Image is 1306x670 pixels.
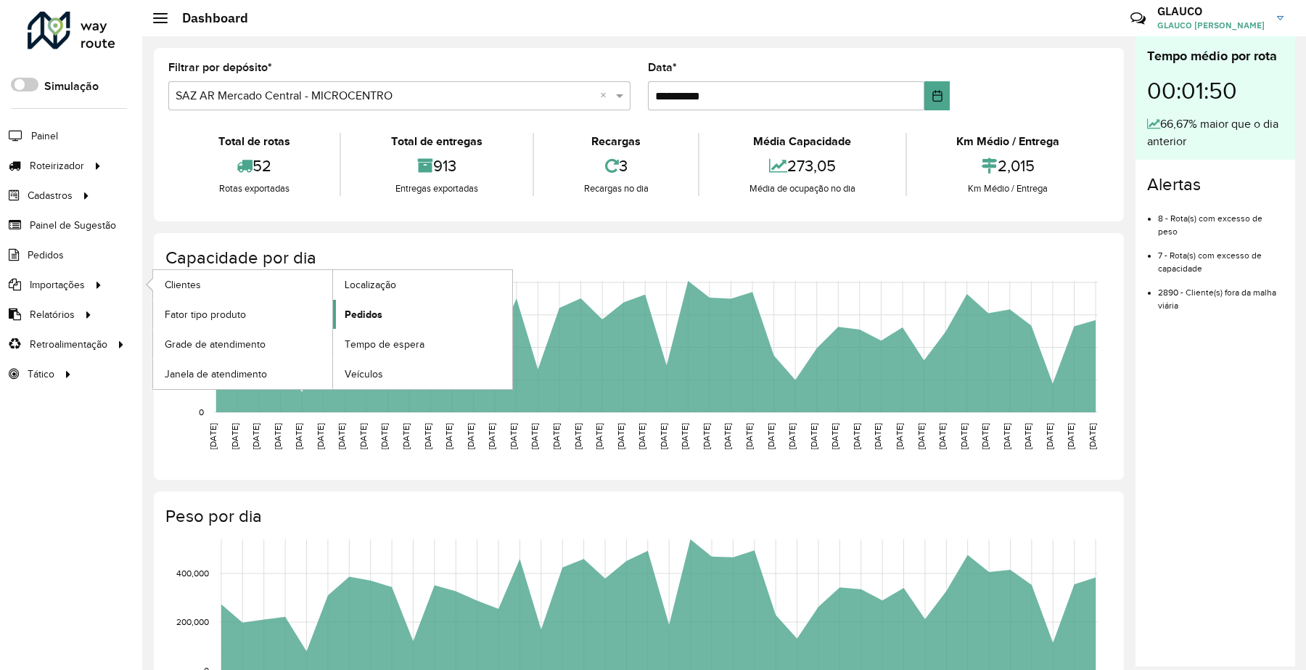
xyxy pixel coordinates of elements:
[176,617,209,626] text: 200,000
[28,248,64,263] span: Pedidos
[873,423,882,449] text: [DATE]
[895,423,904,449] text: [DATE]
[316,423,325,449] text: [DATE]
[1158,275,1284,312] li: 2890 - Cliente(s) fora da malha viária
[379,423,389,449] text: [DATE]
[30,158,84,173] span: Roteirizador
[466,423,475,449] text: [DATE]
[345,133,528,150] div: Total de entregas
[937,423,947,449] text: [DATE]
[911,181,1106,196] div: Km Médio / Entrega
[1088,423,1097,449] text: [DATE]
[172,181,336,196] div: Rotas exportadas
[444,423,453,449] text: [DATE]
[172,133,336,150] div: Total de rotas
[345,367,383,382] span: Veículos
[273,423,282,449] text: [DATE]
[916,423,926,449] text: [DATE]
[924,81,949,110] button: Choose Date
[703,133,901,150] div: Média Capacidade
[1147,115,1284,150] div: 66,67% maior que o dia anterior
[1122,3,1154,34] a: Contato Rápido
[30,307,75,322] span: Relatórios
[153,330,332,359] a: Grade de atendimento
[345,337,424,352] span: Tempo de espera
[530,423,539,449] text: [DATE]
[153,359,332,388] a: Janela de atendimento
[538,133,694,150] div: Recargas
[165,367,267,382] span: Janela de atendimento
[28,188,73,203] span: Cadastros
[487,423,496,449] text: [DATE]
[153,300,332,329] a: Fator tipo produto
[959,423,969,449] text: [DATE]
[358,423,368,449] text: [DATE]
[30,277,85,293] span: Importações
[165,506,1109,527] h4: Peso por dia
[345,150,528,181] div: 913
[176,568,209,578] text: 400,000
[333,270,512,299] a: Localização
[165,307,246,322] span: Fator tipo produto
[345,277,396,293] span: Localização
[766,423,776,449] text: [DATE]
[1147,46,1284,66] div: Tempo médio por rota
[830,423,839,449] text: [DATE]
[337,423,346,449] text: [DATE]
[702,423,711,449] text: [DATE]
[165,337,266,352] span: Grade de atendimento
[168,59,272,76] label: Filtrar por depósito
[703,150,901,181] div: 273,05
[1002,423,1011,449] text: [DATE]
[333,330,512,359] a: Tempo de espera
[852,423,861,449] text: [DATE]
[168,10,248,26] h2: Dashboard
[1045,423,1054,449] text: [DATE]
[423,423,432,449] text: [DATE]
[1147,174,1284,195] h4: Alertas
[199,407,204,417] text: 0
[31,128,58,144] span: Painel
[1157,4,1266,18] h3: GLAUCO
[1158,201,1284,238] li: 8 - Rota(s) com excesso de peso
[172,150,336,181] div: 52
[28,367,54,382] span: Tático
[573,423,583,449] text: [DATE]
[153,270,332,299] a: Clientes
[165,277,201,293] span: Clientes
[1023,423,1032,449] text: [DATE]
[1147,66,1284,115] div: 00:01:50
[30,218,116,233] span: Painel de Sugestão
[744,423,754,449] text: [DATE]
[509,423,518,449] text: [DATE]
[911,150,1106,181] div: 2,015
[648,59,677,76] label: Data
[538,181,694,196] div: Recargas no dia
[208,423,218,449] text: [DATE]
[333,359,512,388] a: Veículos
[911,133,1106,150] div: Km Médio / Entrega
[659,423,668,449] text: [DATE]
[230,423,239,449] text: [DATE]
[1157,19,1266,32] span: GLAUCO [PERSON_NAME]
[294,423,303,449] text: [DATE]
[345,181,528,196] div: Entregas exportadas
[637,423,646,449] text: [DATE]
[723,423,732,449] text: [DATE]
[616,423,625,449] text: [DATE]
[251,423,260,449] text: [DATE]
[165,248,1109,269] h4: Capacidade por dia
[600,87,612,105] span: Clear all
[1066,423,1075,449] text: [DATE]
[44,78,99,95] label: Simulação
[538,150,694,181] div: 3
[680,423,689,449] text: [DATE]
[30,337,107,352] span: Retroalimentação
[594,423,604,449] text: [DATE]
[980,423,990,449] text: [DATE]
[787,423,797,449] text: [DATE]
[551,423,561,449] text: [DATE]
[809,423,818,449] text: [DATE]
[1158,238,1284,275] li: 7 - Rota(s) com excesso de capacidade
[345,307,382,322] span: Pedidos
